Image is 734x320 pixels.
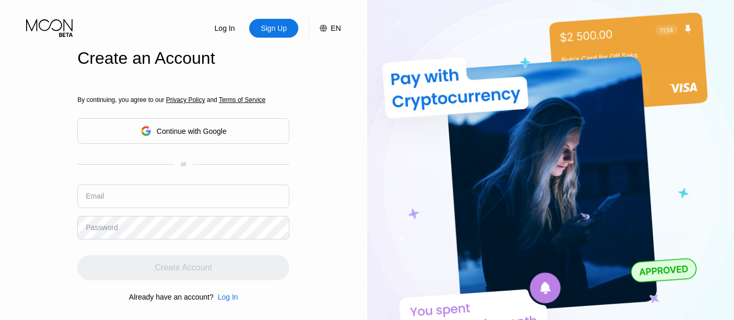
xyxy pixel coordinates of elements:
[205,96,219,104] span: and
[309,19,341,38] div: EN
[77,96,289,104] div: By continuing, you agree to our
[86,192,104,200] div: Email
[260,23,288,33] div: Sign Up
[86,223,118,232] div: Password
[214,23,236,33] div: Log In
[129,293,214,301] div: Already have an account?
[219,96,265,104] span: Terms of Service
[77,118,289,144] div: Continue with Google
[200,19,249,38] div: Log In
[77,49,289,68] div: Create an Account
[166,96,205,104] span: Privacy Policy
[181,161,187,168] div: or
[249,19,298,38] div: Sign Up
[218,293,238,301] div: Log In
[331,24,341,32] div: EN
[157,127,227,135] div: Continue with Google
[214,293,238,301] div: Log In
